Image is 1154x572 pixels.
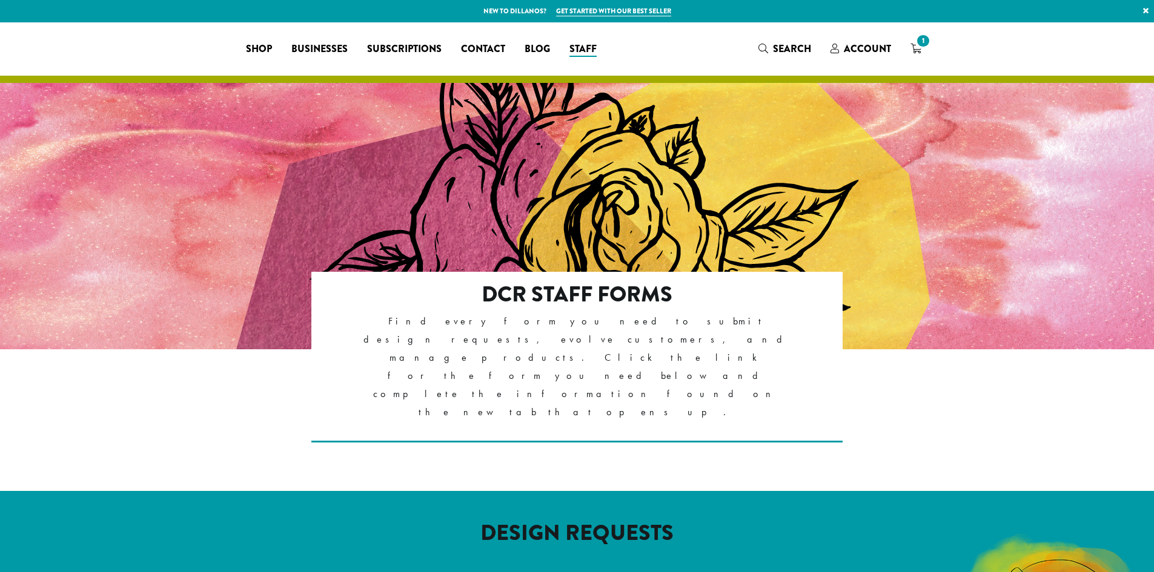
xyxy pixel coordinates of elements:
span: Staff [569,42,597,57]
a: Shop [236,39,282,59]
p: Find every form you need to submit design requests, evolve customers, and manage products. Click ... [363,312,791,421]
span: Search [773,42,811,56]
a: Staff [560,39,606,59]
span: Shop [246,42,272,57]
span: Account [844,42,891,56]
h2: DESIGN REQUESTS [232,520,923,546]
span: Blog [525,42,550,57]
span: Subscriptions [367,42,442,57]
a: Get started with our best seller [556,6,671,16]
span: Businesses [291,42,348,57]
span: Contact [461,42,505,57]
h2: DCR Staff Forms [363,281,791,307]
a: Search [749,39,821,59]
span: 1 [915,33,931,49]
